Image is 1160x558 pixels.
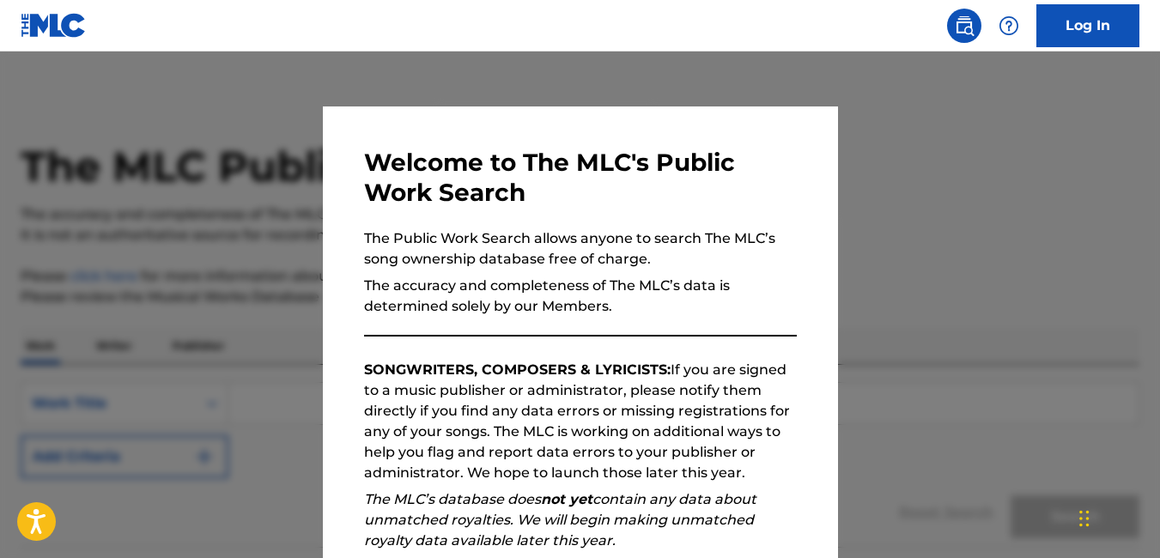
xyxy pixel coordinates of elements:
[947,9,981,43] a: Public Search
[21,13,87,38] img: MLC Logo
[364,276,797,317] p: The accuracy and completeness of The MLC’s data is determined solely by our Members.
[999,15,1019,36] img: help
[364,228,797,270] p: The Public Work Search allows anyone to search The MLC’s song ownership database free of charge.
[1079,493,1090,544] div: Drag
[364,491,756,549] em: The MLC’s database does contain any data about unmatched royalties. We will begin making unmatche...
[992,9,1026,43] div: Help
[1036,4,1139,47] a: Log In
[1074,476,1160,558] iframe: Chat Widget
[541,491,592,507] strong: not yet
[954,15,975,36] img: search
[364,361,671,378] strong: SONGWRITERS, COMPOSERS & LYRICISTS:
[364,360,797,483] p: If you are signed to a music publisher or administrator, please notify them directly if you find ...
[364,148,797,208] h3: Welcome to The MLC's Public Work Search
